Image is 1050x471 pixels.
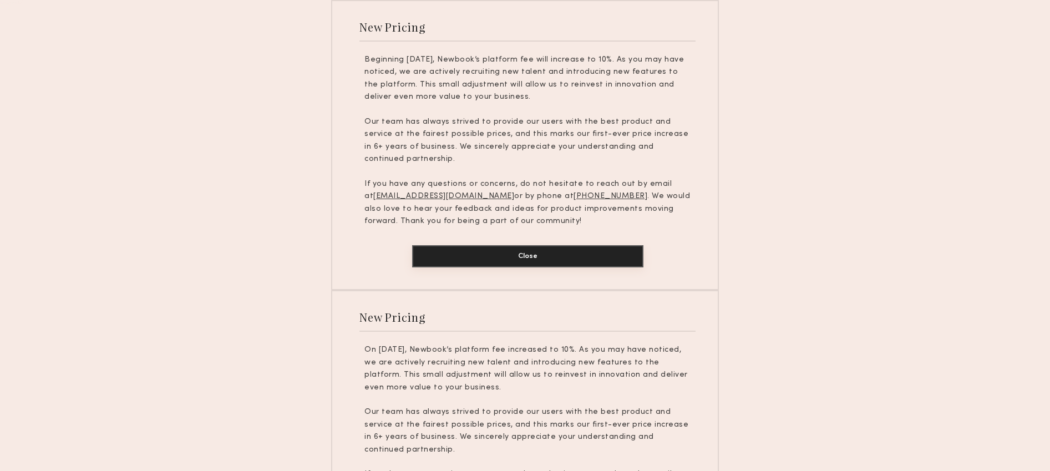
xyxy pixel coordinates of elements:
[412,245,643,267] button: Close
[364,54,691,104] p: Beginning [DATE], Newbook’s platform fee will increase to 10%. As you may have noticed, we are ac...
[364,406,691,456] p: Our team has always strived to provide our users with the best product and service at the fairest...
[373,193,514,200] u: [EMAIL_ADDRESS][DOMAIN_NAME]
[364,344,691,394] p: On [DATE], Newbook’s platform fee increased to 10%. As you may have noticed, we are actively recr...
[359,310,425,325] div: New Pricing
[359,19,425,34] div: New Pricing
[364,116,691,166] p: Our team has always strived to provide our users with the best product and service at the fairest...
[574,193,647,200] u: [PHONE_NUMBER]
[364,178,691,228] p: If you have any questions or concerns, do not hesitate to reach out by email at or by phone at . ...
